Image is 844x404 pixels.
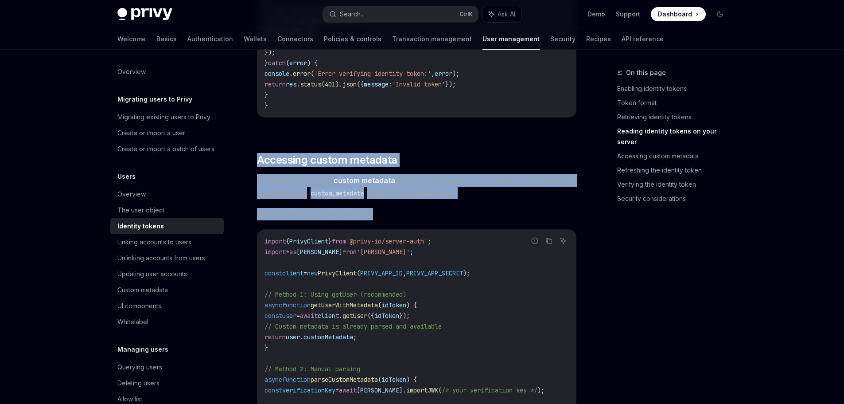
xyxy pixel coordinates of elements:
span: ; [353,333,357,341]
span: PrivyClient [318,269,357,277]
span: message: [364,80,392,88]
span: , [431,70,435,78]
h5: Users [117,171,136,182]
span: status [300,80,321,88]
span: = [296,312,300,320]
span: async [264,376,282,384]
a: Linking accounts to users [110,234,224,250]
div: UI components [117,301,161,311]
a: Deleting users [110,375,224,391]
a: Accessing custom metadata [617,149,734,163]
span: client [282,269,303,277]
span: Privy allows you to set for a user via backend API requests. This metadata is available in the cl... [257,174,576,199]
span: ( [378,301,381,309]
span: console [264,70,289,78]
a: Whitelabel [110,314,224,330]
span: // Method 1: Using getUser (recommended) [264,290,406,298]
span: ; [410,248,413,256]
h5: Migrating users to Privy [117,94,192,105]
span: }); [264,48,275,56]
span: '[PERSON_NAME]' [357,248,410,256]
span: ) { [406,376,417,384]
span: idToken [381,376,406,384]
span: return [264,333,286,341]
span: await [300,312,318,320]
span: 'Invalid token' [392,80,445,88]
span: ). [335,80,342,88]
span: json [342,80,357,88]
span: new [307,269,318,277]
span: ); [463,269,470,277]
a: Security [550,28,576,50]
div: Unlinking accounts from users [117,253,205,263]
a: Retrieving identity tokens [617,110,734,124]
span: { [286,237,289,245]
span: client [318,312,339,320]
span: } [264,102,268,110]
span: function [282,376,311,384]
span: // Method 2: Manual parsing [264,365,360,373]
span: function [282,301,311,309]
span: customMetadata [303,333,353,341]
span: error [289,59,307,67]
span: ( [357,269,360,277]
a: Custom metadata [110,282,224,298]
span: Ctrl K [459,11,473,18]
span: ) { [406,301,417,309]
span: }); [399,312,410,320]
a: Demo [587,10,605,19]
span: = [303,269,307,277]
span: . [403,386,406,394]
span: . [289,70,293,78]
a: Basics [156,28,177,50]
a: Verifying the identity token [617,177,734,192]
span: idToken [374,312,399,320]
span: user [282,312,296,320]
div: Create or import a batch of users [117,144,214,154]
span: ( [438,386,442,394]
span: error [293,70,311,78]
h5: Managing users [117,344,168,355]
a: Refreshing the identity token [617,163,734,177]
span: getUserWithMetadata [311,301,378,309]
span: import [264,237,286,245]
a: Querying users [110,359,224,375]
span: ); [452,70,459,78]
a: Wallets [244,28,267,50]
span: Accessing custom metadata [257,153,397,167]
span: 'Error verifying identity token:' [314,70,431,78]
a: Recipes [586,28,611,50]
span: '@privy-io/server-auth' [346,237,428,245]
a: Transaction management [392,28,472,50]
span: /* your verification key */ [442,386,537,394]
span: . [300,333,303,341]
span: [PERSON_NAME] [296,248,342,256]
span: PRIVY_APP_ID [360,269,403,277]
a: Connectors [277,28,313,50]
div: The user object [117,205,164,216]
button: Ask AI [482,6,521,22]
span: PrivyClient [289,237,328,245]
span: idToken [381,301,406,309]
span: ) { [307,59,318,67]
a: The user object [110,202,224,218]
div: Whitelabel [117,317,148,327]
span: On this page [626,67,666,78]
span: from [332,237,346,245]
div: Search... [340,9,365,20]
span: } [264,59,268,67]
button: Toggle dark mode [713,7,727,21]
a: User management [482,28,540,50]
span: importJWK [406,386,438,394]
a: Reading identity tokens on your server [617,124,734,149]
button: Search...CtrlK [323,6,478,22]
div: Overview [117,189,146,200]
div: Linking accounts to users [117,237,191,247]
span: // Custom metadata is already parsed and available [264,322,442,330]
a: Security considerations [617,192,734,206]
span: getUser [342,312,367,320]
a: Token format [617,96,734,110]
span: import [264,248,286,256]
span: PRIVY_APP_SECRET [406,269,463,277]
button: Copy the contents from the code block [543,235,555,247]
